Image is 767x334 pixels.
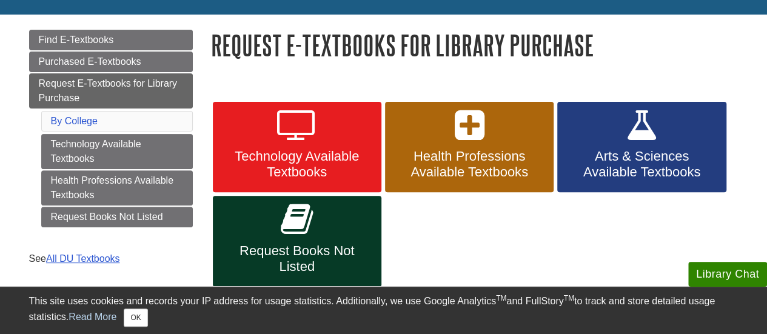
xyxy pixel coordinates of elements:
[46,253,120,264] a: All DU Textbooks
[29,52,193,72] a: Purchased E-Textbooks
[566,149,717,180] span: Arts & Sciences Available Textbooks
[69,312,116,322] a: Read More
[222,243,372,275] span: Request Books Not Listed
[211,30,739,61] h1: Request E-Textbooks for Library Purchase
[39,35,114,45] span: Find E-Textbooks
[41,170,193,205] a: Health Professions Available Textbooks
[213,196,381,287] a: Request Books Not Listed
[496,294,506,302] sup: TM
[394,149,544,180] span: Health Professions Available Textbooks
[29,73,193,109] a: Request E-Textbooks for Library Purchase
[213,102,381,193] a: Technology Available Textbooks
[222,149,372,180] span: Technology Available Textbooks
[29,252,192,266] div: See
[124,309,147,327] button: Close
[29,30,193,278] div: Guide Page Menu
[29,294,739,327] div: This site uses cookies and records your IP address for usage statistics. Additionally, we use Goo...
[29,30,193,50] a: Find E-Textbooks
[39,78,178,103] span: Request E-Textbooks for Library Purchase
[564,294,574,302] sup: TM
[41,207,193,227] a: Request Books Not Listed
[51,116,98,126] a: By College
[688,262,767,287] button: Library Chat
[385,102,554,193] a: Health Professions Available Textbooks
[557,102,726,193] a: Arts & Sciences Available Textbooks
[39,56,141,67] span: Purchased E-Textbooks
[41,134,193,169] a: Technology Available Textbooks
